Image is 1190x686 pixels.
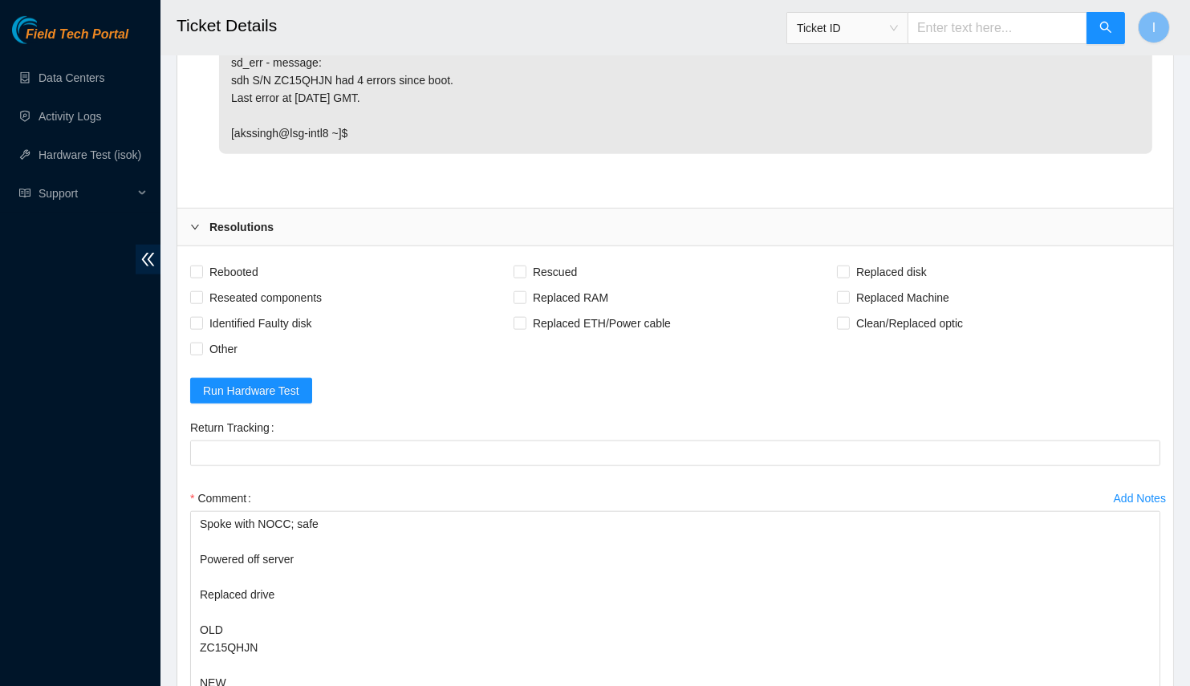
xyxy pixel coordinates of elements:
a: Hardware Test (isok) [39,148,141,161]
span: I [1152,18,1155,38]
b: Resolutions [209,218,274,236]
a: Activity Logs [39,110,102,123]
span: Reseated components [203,285,328,311]
label: Return Tracking [190,415,281,440]
div: Add Notes [1114,493,1166,504]
label: Comment [190,485,258,511]
a: Akamai TechnologiesField Tech Portal [12,29,128,50]
span: Replaced ETH/Power cable [526,311,677,336]
img: Akamai Technologies [12,16,81,44]
div: Resolutions [177,209,1173,246]
span: Ticket ID [797,16,898,40]
span: double-left [136,245,160,274]
span: Support [39,177,133,209]
span: Field Tech Portal [26,27,128,43]
span: Rescued [526,259,583,285]
span: Other [203,336,244,362]
span: Replaced RAM [526,285,615,311]
input: Return Tracking [190,440,1160,466]
span: right [190,222,200,232]
button: search [1086,12,1125,44]
span: Replaced Machine [850,285,956,311]
button: Add Notes [1113,485,1167,511]
span: Replaced disk [850,259,933,285]
span: read [19,188,30,199]
button: Run Hardware Test [190,378,312,404]
span: search [1099,21,1112,36]
span: Identified Faulty disk [203,311,319,336]
button: I [1138,11,1170,43]
input: Enter text here... [908,12,1087,44]
span: Rebooted [203,259,265,285]
a: Data Centers [39,71,104,84]
span: Run Hardware Test [203,382,299,400]
span: Clean/Replaced optic [850,311,969,336]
